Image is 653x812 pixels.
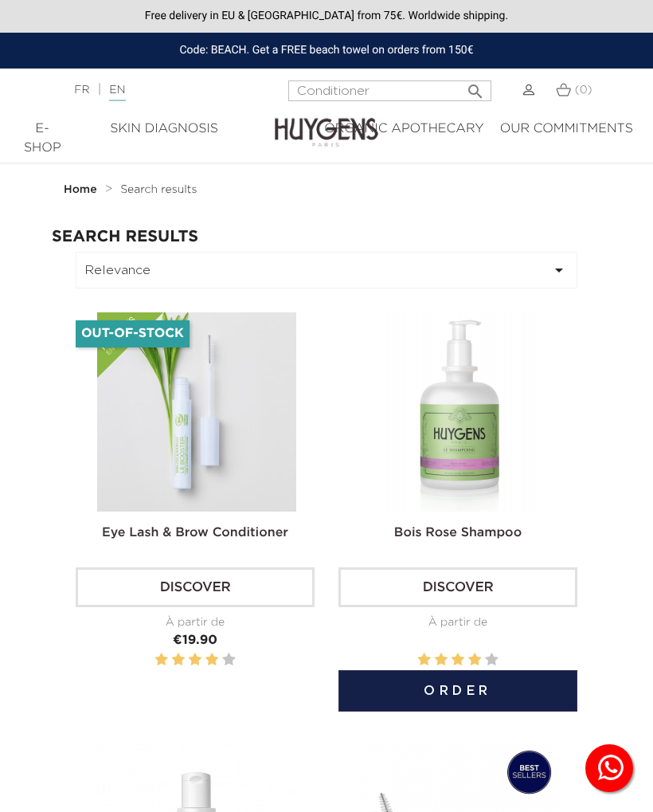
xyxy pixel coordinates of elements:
a: Discover [338,567,577,607]
div: | [66,80,260,100]
img: Eye Lash & Brow Conditioner [97,312,296,512]
img: Huygens [275,92,378,149]
label: 1 [155,650,168,670]
i:  [549,261,569,280]
a: Home [64,183,100,196]
button:  [461,76,490,97]
label: 2 [435,650,448,670]
strong: Home [64,184,97,195]
i:  [466,77,485,96]
label: 4 [205,650,218,670]
label: 1 [418,650,431,670]
label: 3 [189,650,201,670]
div: À partir de [76,614,315,631]
div: Organic Apothecary [324,120,483,139]
a: EN [109,84,125,101]
button: Order [338,670,577,712]
div: Our commitments [500,120,633,139]
li: Out-of-Stock [76,320,190,347]
button: Relevance [76,252,577,288]
a: Eye Lash & Brow Conditioner [102,527,288,539]
a: Bois Rose Shampoo [394,527,522,539]
span: Search results [120,184,197,195]
input: Search [288,80,491,101]
label: 3 [452,650,464,670]
h2: Search results [52,228,601,245]
a: FR [74,84,89,96]
a: Search results [120,183,197,196]
div: E-Shop [20,120,65,158]
label: 5 [222,650,235,670]
label: 5 [485,650,498,670]
div: Skin Diagnosis [80,120,247,139]
label: 2 [172,650,185,670]
span: (0) [575,84,592,96]
label: 4 [468,650,481,670]
a: Skin Diagnosis [72,120,255,139]
div: À partir de [338,614,577,631]
a: Discover [76,567,315,607]
span: €19.90 [173,634,217,647]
